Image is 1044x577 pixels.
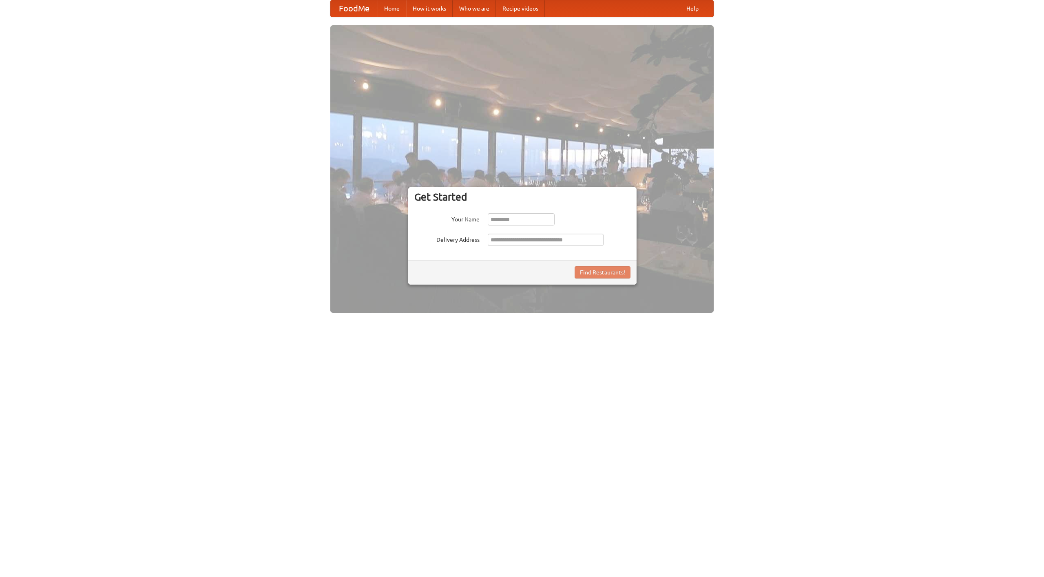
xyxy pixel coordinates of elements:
a: How it works [406,0,453,17]
a: Recipe videos [496,0,545,17]
h3: Get Started [414,191,630,203]
button: Find Restaurants! [575,266,630,279]
a: FoodMe [331,0,378,17]
a: Home [378,0,406,17]
a: Who we are [453,0,496,17]
label: Your Name [414,213,480,223]
a: Help [680,0,705,17]
label: Delivery Address [414,234,480,244]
